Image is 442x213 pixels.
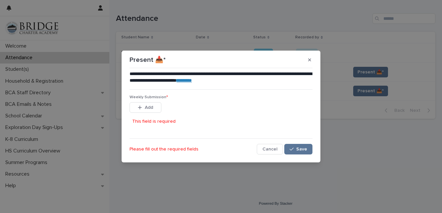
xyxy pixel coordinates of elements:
span: Save [296,147,307,151]
span: Weekly Submission [130,95,168,99]
button: Add [130,102,161,113]
span: Add [145,105,153,110]
p: Please fill out the required fields [130,147,257,152]
span: Cancel [262,147,277,151]
button: Cancel [257,144,283,154]
p: This field is required [132,118,176,125]
p: Present 📥* [130,56,166,64]
button: Save [284,144,312,154]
